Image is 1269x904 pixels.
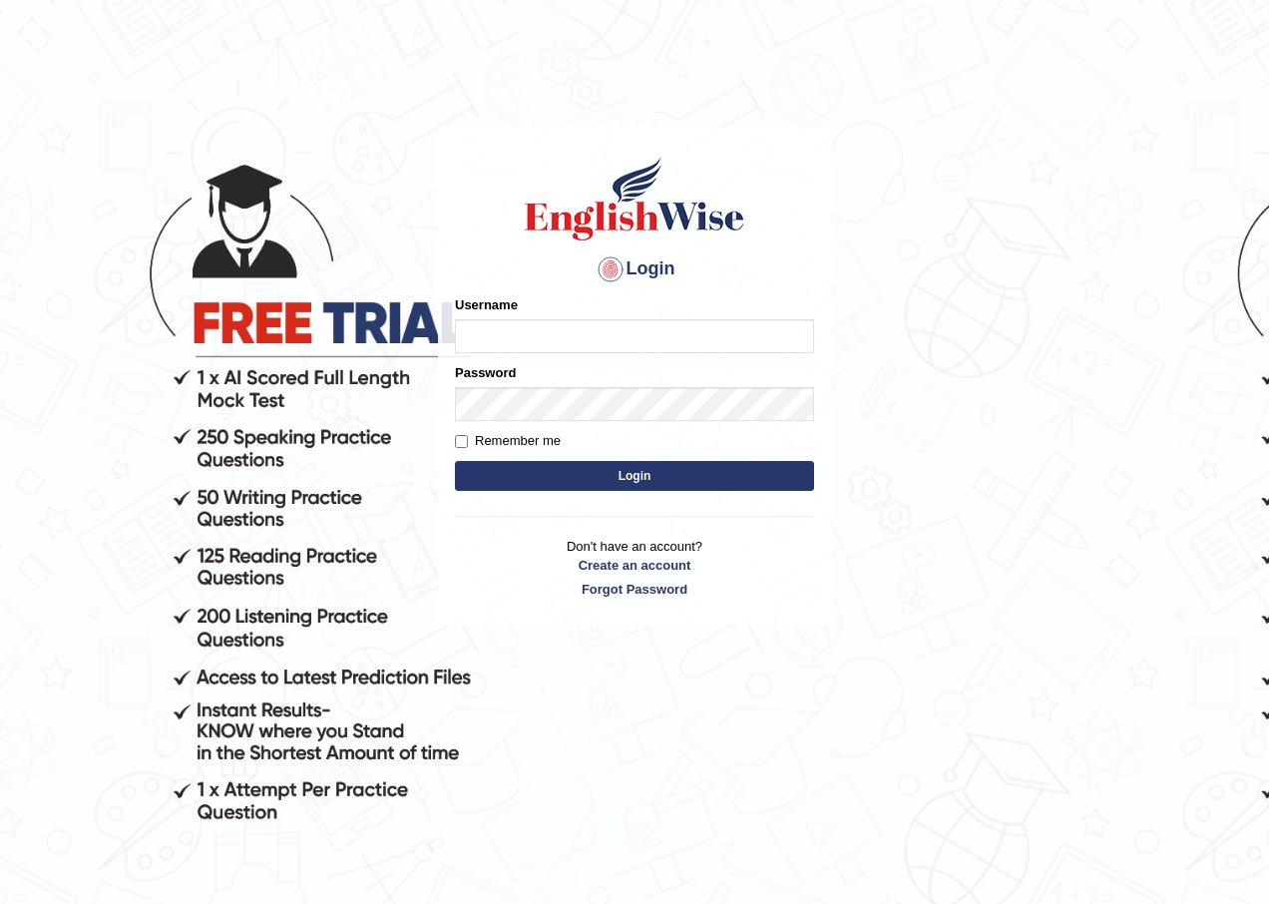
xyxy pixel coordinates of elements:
[455,461,814,491] button: Login
[455,537,814,599] p: Don't have an account?
[455,431,561,451] label: Remember me
[455,363,516,382] label: Password
[521,154,748,243] img: Logo of English Wise sign in for intelligent practice with AI
[455,295,518,314] label: Username
[455,253,814,285] h4: Login
[455,435,468,448] input: Remember me
[455,580,814,599] a: Forgot Password
[455,556,814,575] a: Create an account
